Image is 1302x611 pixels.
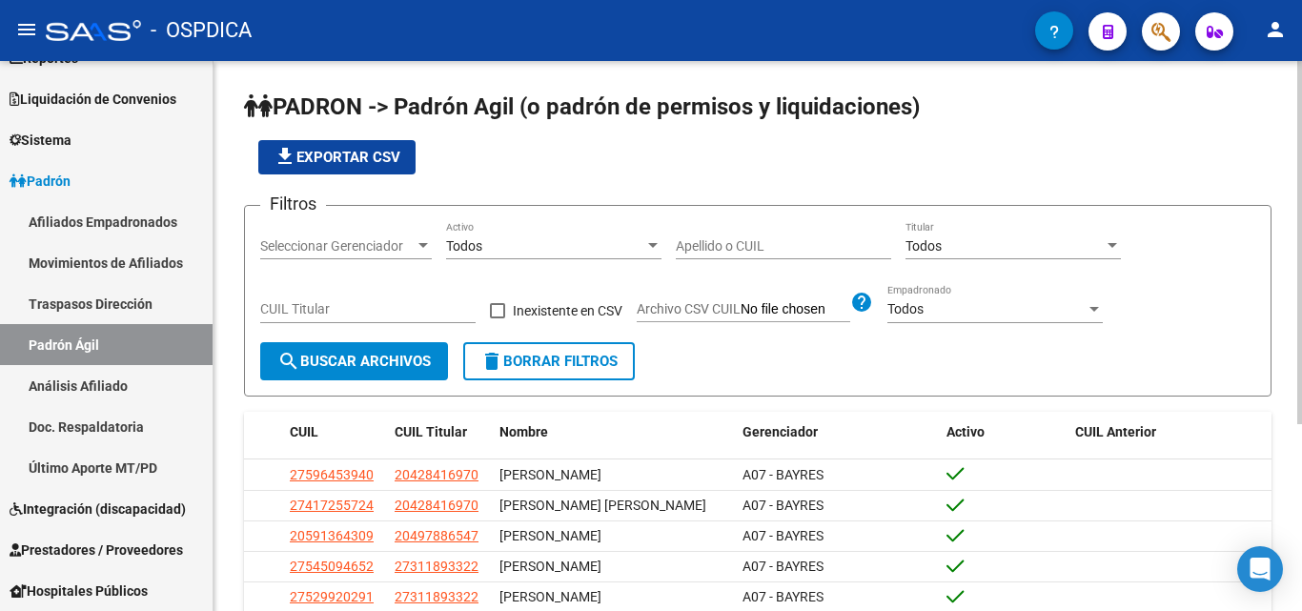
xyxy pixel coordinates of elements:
[499,424,548,439] span: Nombre
[735,412,940,453] datatable-header-cell: Gerenciador
[492,412,735,453] datatable-header-cell: Nombre
[743,424,818,439] span: Gerenciador
[463,342,635,380] button: Borrar Filtros
[282,412,387,453] datatable-header-cell: CUIL
[743,528,824,543] span: A07 - BAYRES
[395,498,478,513] span: 20428416970
[290,589,374,604] span: 27529920291
[395,424,467,439] span: CUIL Titular
[946,424,985,439] span: Activo
[395,589,478,604] span: 27311893322
[395,528,478,543] span: 20497886547
[395,559,478,574] span: 27311893322
[10,89,176,110] span: Liquidación de Convenios
[499,528,601,543] span: [PERSON_NAME]
[277,350,300,373] mat-icon: search
[10,171,71,192] span: Padrón
[743,559,824,574] span: A07 - BAYRES
[395,467,478,482] span: 20428416970
[1237,546,1283,592] div: Open Intercom Messenger
[387,412,492,453] datatable-header-cell: CUIL Titular
[277,353,431,370] span: Buscar Archivos
[1075,424,1156,439] span: CUIL Anterior
[850,291,873,314] mat-icon: help
[10,580,148,601] span: Hospitales Públicos
[743,589,824,604] span: A07 - BAYRES
[499,559,601,574] span: [PERSON_NAME]
[741,301,850,318] input: Archivo CSV CUIL
[1068,412,1272,453] datatable-header-cell: CUIL Anterior
[260,342,448,380] button: Buscar Archivos
[480,353,618,370] span: Borrar Filtros
[260,238,415,255] span: Seleccionar Gerenciador
[151,10,252,51] span: - OSPDICA
[274,149,400,166] span: Exportar CSV
[10,499,186,519] span: Integración (discapacidad)
[513,299,622,322] span: Inexistente en CSV
[499,498,706,513] span: [PERSON_NAME] [PERSON_NAME]
[1264,18,1287,41] mat-icon: person
[15,18,38,41] mat-icon: menu
[905,238,942,254] span: Todos
[743,498,824,513] span: A07 - BAYRES
[290,559,374,574] span: 27545094652
[258,140,416,174] button: Exportar CSV
[10,540,183,560] span: Prestadores / Proveedores
[637,301,741,316] span: Archivo CSV CUIL
[260,191,326,217] h3: Filtros
[274,145,296,168] mat-icon: file_download
[290,467,374,482] span: 27596453940
[887,301,924,316] span: Todos
[446,238,482,254] span: Todos
[743,467,824,482] span: A07 - BAYRES
[499,589,601,604] span: [PERSON_NAME]
[290,424,318,439] span: CUIL
[10,130,71,151] span: Sistema
[939,412,1068,453] datatable-header-cell: Activo
[499,467,601,482] span: [PERSON_NAME]
[290,498,374,513] span: 27417255724
[480,350,503,373] mat-icon: delete
[244,93,920,120] span: PADRON -> Padrón Agil (o padrón de permisos y liquidaciones)
[290,528,374,543] span: 20591364309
